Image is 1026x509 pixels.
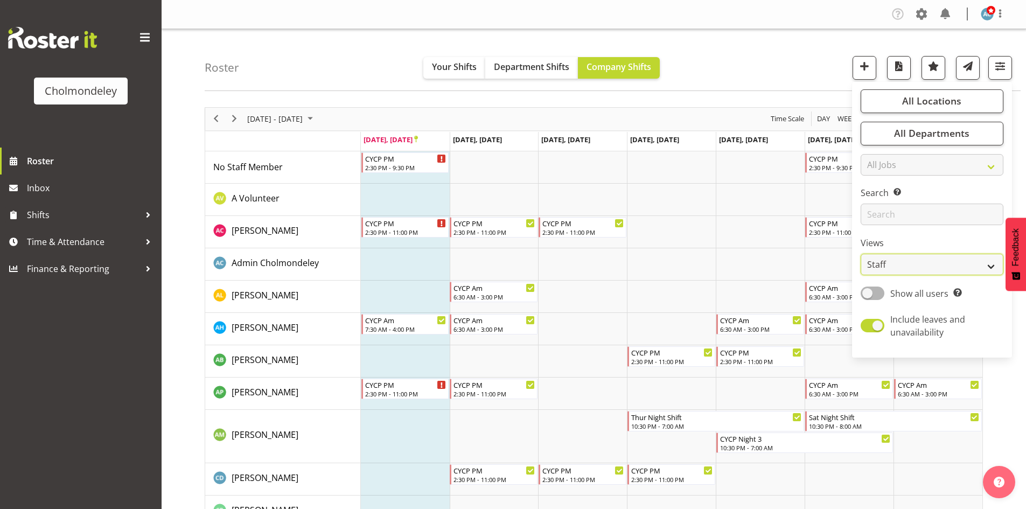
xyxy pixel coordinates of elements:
div: Andrea McMurray"s event - CYCP Night 3 Begin From Friday, September 26, 2025 at 10:30:00 PM GMT+1... [716,433,893,453]
span: A Volunteer [232,192,280,204]
div: 2:30 PM - 11:00 PM [365,228,446,236]
div: CYCP PM [809,153,890,164]
label: Search [861,186,1003,199]
div: 6:30 AM - 3:00 PM [720,325,801,333]
img: help-xxl-2.png [994,477,1004,487]
input: Search [861,204,1003,225]
span: Include leaves and unavailability [890,313,965,338]
button: Company Shifts [578,57,660,79]
div: Amelie Paroll"s event - CYCP Am Begin From Saturday, September 27, 2025 at 6:30:00 AM GMT+12:00 E... [805,379,893,399]
h4: Roster [205,61,239,74]
div: CYCP PM [453,218,535,228]
span: Shifts [27,207,140,223]
span: [DATE], [DATE] [808,135,857,144]
div: 2:30 PM - 11:00 PM [631,475,713,484]
a: A Volunteer [232,192,280,205]
button: Next [227,112,242,125]
div: 10:30 PM - 7:00 AM [720,443,890,452]
span: [PERSON_NAME] [232,289,298,301]
div: 6:30 AM - 3:00 PM [809,389,890,398]
span: Inbox [27,180,156,196]
div: 2:30 PM - 11:00 PM [453,475,535,484]
div: CYCP Am [365,315,446,325]
div: 6:30 AM - 3:00 PM [453,325,535,333]
div: Ally Brown"s event - CYCP PM Begin From Friday, September 26, 2025 at 2:30:00 PM GMT+12:00 Ends A... [716,346,804,367]
button: Time Scale [769,112,806,125]
div: 2:30 PM - 9:30 PM [809,163,890,172]
div: Alexzarn Harmer"s event - CYCP Am Begin From Friday, September 26, 2025 at 6:30:00 AM GMT+12:00 E... [716,314,804,334]
a: [PERSON_NAME] [232,224,298,237]
a: [PERSON_NAME] [232,428,298,441]
div: CYCP PM [809,218,890,228]
div: CYCP PM [631,347,713,358]
span: [PERSON_NAME] [232,225,298,236]
div: 10:30 PM - 8:00 AM [809,422,979,430]
label: Views [861,236,1003,249]
span: All Locations [902,94,961,107]
span: Week [836,112,857,125]
div: 2:30 PM - 11:00 PM [720,357,801,366]
button: Previous [209,112,224,125]
a: Admin Cholmondeley [232,256,319,269]
div: CYCP PM [542,218,624,228]
div: CYCP PM [720,347,801,358]
button: Feedback - Show survey [1006,218,1026,291]
div: 10:30 PM - 7:00 AM [631,422,801,430]
div: CYCP Night 3 [720,433,890,444]
a: [PERSON_NAME] [232,321,298,334]
div: CYCP PM [453,465,535,476]
div: CYCP Am [453,282,535,293]
td: Alexzarn Harmer resource [205,313,361,345]
div: Abigail Chessum"s event - CYCP PM Begin From Monday, September 22, 2025 at 2:30:00 PM GMT+12:00 E... [361,217,449,238]
span: Finance & Reporting [27,261,140,277]
a: [PERSON_NAME] [232,471,298,484]
div: Camille Davidson"s event - CYCP PM Begin From Thursday, September 25, 2025 at 2:30:00 PM GMT+12:0... [627,464,715,485]
td: Abigail Chessum resource [205,216,361,248]
div: Amelie Paroll"s event - CYCP PM Begin From Monday, September 22, 2025 at 2:30:00 PM GMT+12:00 End... [361,379,449,399]
span: Department Shifts [494,61,569,73]
div: 2:30 PM - 11:00 PM [365,389,446,398]
span: Feedback [1011,228,1021,266]
div: CYCP Am [453,315,535,325]
div: 2:30 PM - 9:30 PM [365,163,446,172]
div: 2:30 PM - 11:00 PM [542,475,624,484]
div: 6:30 AM - 3:00 PM [809,292,890,301]
span: Day [816,112,831,125]
div: CYCP Am [809,379,890,390]
span: [DATE] - [DATE] [246,112,304,125]
div: CYCP Am [720,315,801,325]
td: Andrea McMurray resource [205,410,361,463]
div: CYCP PM [453,379,535,390]
div: No Staff Member"s event - CYCP PM Begin From Saturday, September 27, 2025 at 2:30:00 PM GMT+12:00... [805,152,893,173]
div: No Staff Member"s event - CYCP PM Begin From Monday, September 22, 2025 at 2:30:00 PM GMT+12:00 E... [361,152,449,173]
button: Timeline Day [815,112,832,125]
div: Amelie Paroll"s event - CYCP PM Begin From Tuesday, September 23, 2025 at 2:30:00 PM GMT+12:00 En... [450,379,538,399]
div: CYCP PM [365,153,446,164]
div: CYCP Am [809,315,890,325]
a: [PERSON_NAME] [232,289,298,302]
div: 2:30 PM - 11:00 PM [631,357,713,366]
div: 2:30 PM - 11:00 PM [809,228,890,236]
div: Alexandra Landolt"s event - CYCP Am Begin From Saturday, September 27, 2025 at 6:30:00 AM GMT+12:... [805,282,893,302]
span: [DATE], [DATE] [630,135,679,144]
div: CYCP PM [365,218,446,228]
span: [DATE], [DATE] [719,135,768,144]
span: [DATE], [DATE] [364,135,418,144]
button: Filter Shifts [988,56,1012,80]
span: Roster [27,153,156,169]
span: [PERSON_NAME] [232,354,298,366]
div: Abigail Chessum"s event - CYCP PM Begin From Wednesday, September 24, 2025 at 2:30:00 PM GMT+12:0... [539,217,626,238]
div: Alexzarn Harmer"s event - CYCP Am Begin From Monday, September 22, 2025 at 7:30:00 AM GMT+12:00 E... [361,314,449,334]
button: Send a list of all shifts for the selected filtered period to all rostered employees. [956,56,980,80]
div: Abigail Chessum"s event - CYCP PM Begin From Tuesday, September 23, 2025 at 2:30:00 PM GMT+12:00 ... [450,217,538,238]
div: Alexzarn Harmer"s event - CYCP Am Begin From Tuesday, September 23, 2025 at 6:30:00 AM GMT+12:00 ... [450,314,538,334]
span: [PERSON_NAME] [232,322,298,333]
button: All Departments [861,122,1003,145]
button: Your Shifts [423,57,485,79]
span: Your Shifts [432,61,477,73]
td: Ally Brown resource [205,345,361,378]
div: CYCP PM [365,379,446,390]
button: All Locations [861,89,1003,113]
span: Admin Cholmondeley [232,257,319,269]
div: 2:30 PM - 11:00 PM [453,389,535,398]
